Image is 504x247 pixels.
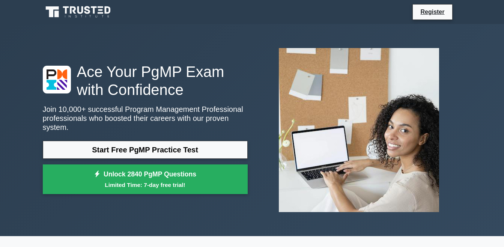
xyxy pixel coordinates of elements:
a: Register [416,7,449,17]
a: Unlock 2840 PgMP QuestionsLimited Time: 7-day free trial! [43,164,248,194]
a: Start Free PgMP Practice Test [43,141,248,159]
p: Join 10,000+ successful Program Management Professional professionals who boosted their careers w... [43,105,248,132]
h1: Ace Your PgMP Exam with Confidence [43,63,248,99]
small: Limited Time: 7-day free trial! [52,181,238,189]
